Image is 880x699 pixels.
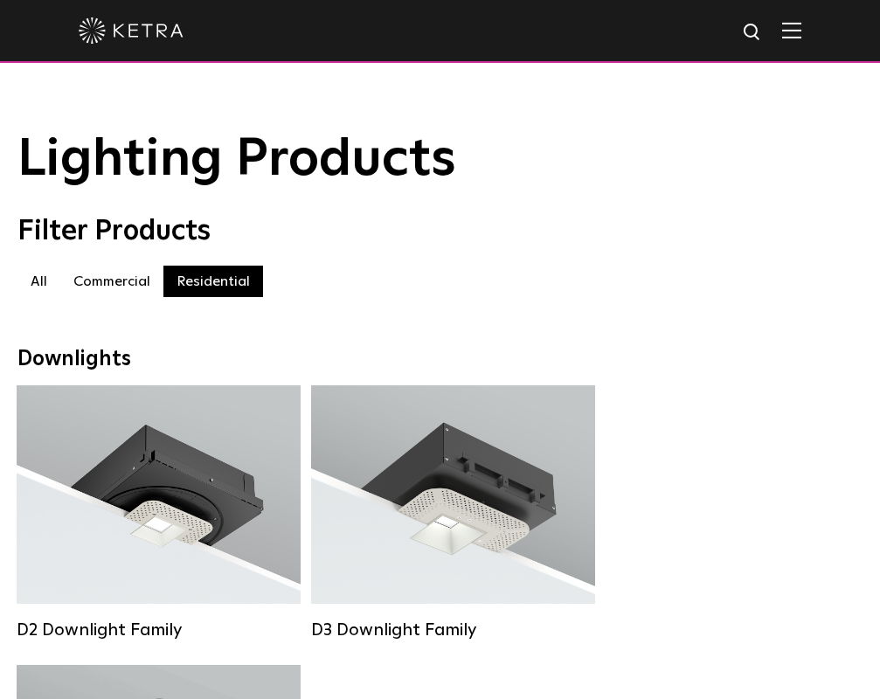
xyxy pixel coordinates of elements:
div: Downlights [17,347,863,372]
div: Filter Products [17,215,863,248]
label: All [17,266,60,297]
div: D2 Downlight Family [17,619,301,640]
a: D2 Downlight Family Lumen Output:1200Colors:White / Black / Gloss Black / Silver / Bronze / Silve... [17,385,301,639]
img: search icon [742,22,764,44]
label: Commercial [60,266,163,297]
img: Hamburger%20Nav.svg [782,22,801,38]
span: Lighting Products [17,134,456,186]
a: D3 Downlight Family Lumen Output:700 / 900 / 1100Colors:White / Black / Silver / Bronze / Paintab... [311,385,595,639]
div: D3 Downlight Family [311,619,595,640]
img: ketra-logo-2019-white [79,17,184,44]
label: Residential [163,266,263,297]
